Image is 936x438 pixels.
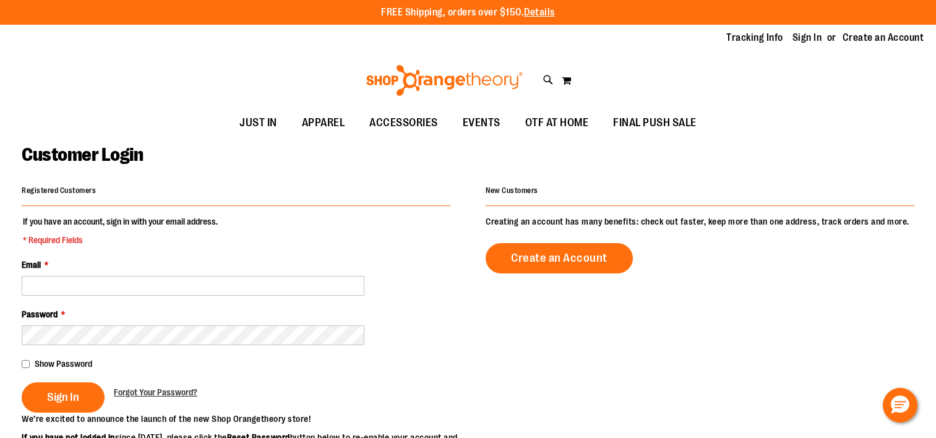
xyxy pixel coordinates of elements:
a: OTF AT HOME [513,109,601,137]
button: Sign In [22,382,105,413]
span: APPAREL [302,109,345,137]
span: Password [22,309,58,319]
span: FINAL PUSH SALE [613,109,697,137]
a: FINAL PUSH SALE [601,109,709,137]
a: Tracking Info [726,31,783,45]
span: JUST IN [239,109,277,137]
span: EVENTS [463,109,500,137]
strong: New Customers [486,186,538,195]
img: Shop Orangetheory [364,65,525,96]
span: Sign In [47,390,79,404]
a: Forgot Your Password? [114,386,197,398]
span: * Required Fields [23,234,218,246]
a: Sign In [792,31,822,45]
legend: If you have an account, sign in with your email address. [22,215,219,246]
span: Show Password [35,359,92,369]
p: FREE Shipping, orders over $150. [381,6,555,20]
a: EVENTS [450,109,513,137]
button: Hello, have a question? Let’s chat. [883,388,917,423]
a: JUST IN [227,109,290,137]
span: Create an Account [511,251,608,265]
strong: Registered Customers [22,186,96,195]
span: Customer Login [22,144,143,165]
a: ACCESSORIES [357,109,450,137]
a: Create an Account [843,31,924,45]
a: APPAREL [290,109,358,137]
p: Creating an account has many benefits: check out faster, keep more than one address, track orders... [486,215,914,228]
p: We’re excited to announce the launch of the new Shop Orangetheory store! [22,413,468,425]
span: OTF AT HOME [525,109,589,137]
span: Email [22,260,41,270]
a: Details [524,7,555,18]
span: Forgot Your Password? [114,387,197,397]
span: ACCESSORIES [369,109,438,137]
a: Create an Account [486,243,633,273]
